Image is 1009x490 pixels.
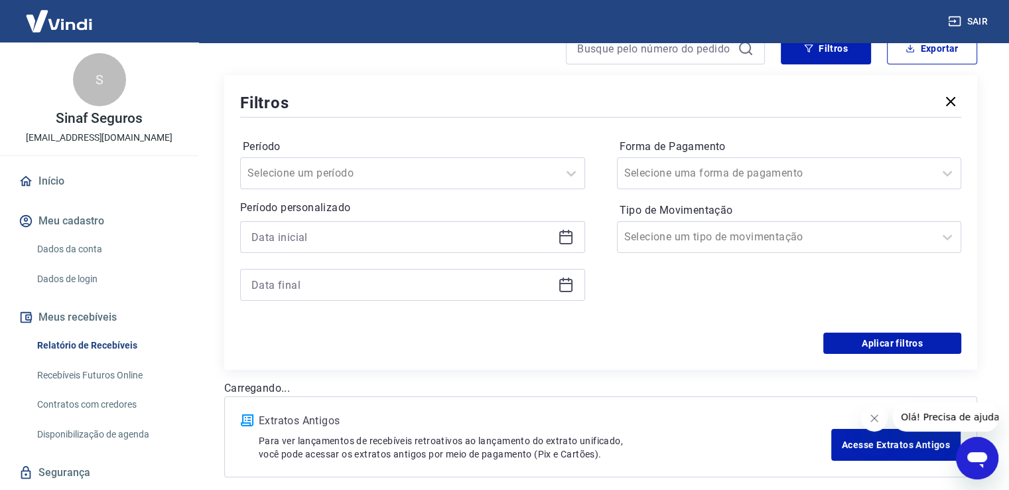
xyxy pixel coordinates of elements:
button: Meus recebíveis [16,303,182,332]
div: S [73,53,126,106]
h5: Filtros [240,92,289,114]
a: Início [16,167,182,196]
input: Busque pelo número do pedido [577,39,732,58]
label: Forma de Pagamento [620,139,959,155]
p: Carregando... [224,380,977,396]
img: Vindi [16,1,102,41]
p: Extratos Antigos [259,413,831,429]
input: Data final [251,275,553,295]
button: Sair [945,9,993,34]
a: Contratos com credores [32,391,182,418]
span: Olá! Precisa de ajuda? [8,9,111,20]
img: ícone [241,414,253,426]
a: Disponibilização de agenda [32,421,182,448]
a: Segurança [16,458,182,487]
button: Exportar [887,33,977,64]
iframe: Fechar mensagem [861,405,888,432]
a: Acesse Extratos Antigos [831,429,961,461]
button: Meu cadastro [16,206,182,236]
label: Tipo de Movimentação [620,203,959,218]
iframe: Botão para abrir a janela de mensagens [956,437,998,479]
input: Data inicial [251,227,553,247]
p: Período personalizado [240,200,585,216]
button: Filtros [781,33,871,64]
p: Para ver lançamentos de recebíveis retroativos ao lançamento do extrato unificado, você pode aces... [259,434,831,461]
button: Aplicar filtros [823,333,961,354]
a: Relatório de Recebíveis [32,332,182,359]
iframe: Mensagem da empresa [893,402,998,432]
p: Sinaf Seguros [56,112,142,125]
a: Recebíveis Futuros Online [32,362,182,389]
a: Dados de login [32,266,182,293]
p: [EMAIL_ADDRESS][DOMAIN_NAME] [26,131,172,145]
a: Dados da conta [32,236,182,263]
label: Período [243,139,582,155]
